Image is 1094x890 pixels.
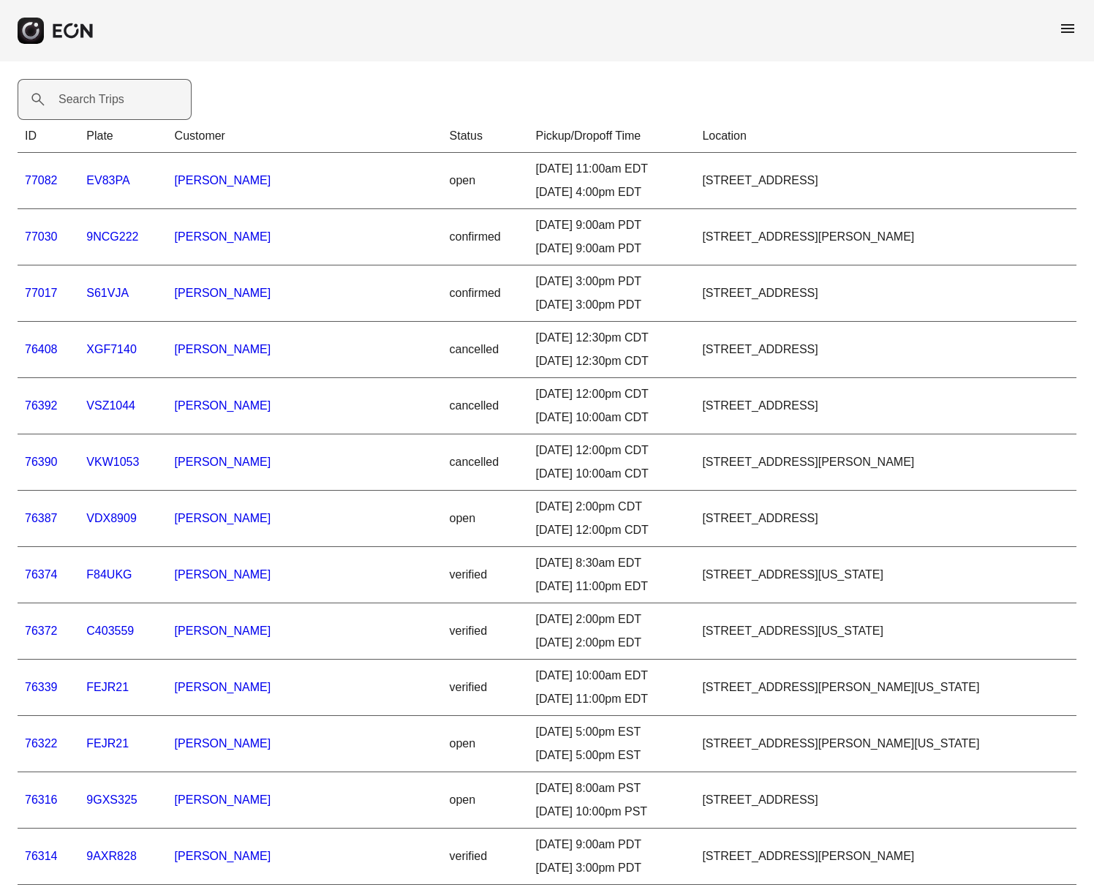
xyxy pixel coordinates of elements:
a: VKW1053 [86,456,139,468]
td: verified [442,547,529,603]
div: [DATE] 5:00pm EST [535,723,687,741]
a: 76322 [25,737,58,750]
a: [PERSON_NAME] [175,343,271,355]
td: [STREET_ADDRESS][PERSON_NAME] [695,209,1076,265]
a: 9NCG222 [86,230,138,243]
a: [PERSON_NAME] [175,399,271,412]
th: Plate [79,120,167,153]
a: [PERSON_NAME] [175,456,271,468]
div: [DATE] 12:30pm CDT [535,352,687,370]
div: [DATE] 12:00pm CDT [535,521,687,539]
a: 9AXR828 [86,850,137,862]
a: 9GXS325 [86,793,137,806]
td: confirmed [442,265,529,322]
div: [DATE] 4:00pm EDT [535,184,687,201]
div: [DATE] 8:30am EDT [535,554,687,572]
div: [DATE] 11:00am EDT [535,160,687,178]
a: 77017 [25,287,58,299]
div: [DATE] 10:00am CDT [535,409,687,426]
a: [PERSON_NAME] [175,230,271,243]
a: [PERSON_NAME] [175,287,271,299]
div: [DATE] 9:00am PDT [535,836,687,853]
a: F84UKG [86,568,132,581]
td: [STREET_ADDRESS] [695,265,1076,322]
div: [DATE] 2:00pm EDT [535,634,687,652]
a: FEJR21 [86,737,129,750]
div: [DATE] 12:00pm CDT [535,442,687,459]
td: cancelled [442,378,529,434]
div: [DATE] 10:00am EDT [535,667,687,685]
a: [PERSON_NAME] [175,850,271,862]
a: [PERSON_NAME] [175,625,271,637]
th: ID [18,120,79,153]
a: VSZ1044 [86,399,135,412]
a: EV83PA [86,174,129,186]
div: [DATE] 11:00pm EDT [535,578,687,595]
a: [PERSON_NAME] [175,737,271,750]
a: 77082 [25,174,58,186]
a: VDX8909 [86,512,137,524]
td: open [442,716,529,772]
td: [STREET_ADDRESS] [695,322,1076,378]
a: FEJR21 [86,681,129,693]
div: [DATE] 11:00pm EDT [535,690,687,708]
td: [STREET_ADDRESS][US_STATE] [695,603,1076,660]
div: [DATE] 2:00pm EDT [535,611,687,628]
div: [DATE] 5:00pm EST [535,747,687,764]
div: [DATE] 10:00pm PST [535,803,687,821]
td: [STREET_ADDRESS][PERSON_NAME] [695,829,1076,885]
td: open [442,491,529,547]
a: [PERSON_NAME] [175,568,271,581]
a: 76372 [25,625,58,637]
a: C403559 [86,625,134,637]
div: [DATE] 8:00am PST [535,780,687,797]
a: 76392 [25,399,58,412]
td: verified [442,660,529,716]
th: Status [442,120,529,153]
td: open [442,772,529,829]
td: [STREET_ADDRESS] [695,491,1076,547]
a: 76339 [25,681,58,693]
a: [PERSON_NAME] [175,512,271,524]
a: 76314 [25,850,58,862]
td: cancelled [442,434,529,491]
span: menu [1059,20,1076,37]
a: 76387 [25,512,58,524]
div: [DATE] 3:00pm PDT [535,296,687,314]
td: confirmed [442,209,529,265]
a: [PERSON_NAME] [175,793,271,806]
a: 76374 [25,568,58,581]
a: [PERSON_NAME] [175,681,271,693]
a: S61VJA [86,287,129,299]
label: Search Trips [59,91,124,108]
td: cancelled [442,322,529,378]
a: XGF7140 [86,343,136,355]
a: 77030 [25,230,58,243]
div: [DATE] 12:00pm CDT [535,385,687,403]
td: [STREET_ADDRESS] [695,772,1076,829]
td: verified [442,603,529,660]
th: Location [695,120,1076,153]
th: Pickup/Dropoff Time [528,120,695,153]
td: verified [442,829,529,885]
a: [PERSON_NAME] [175,174,271,186]
div: [DATE] 9:00am PDT [535,216,687,234]
th: Customer [167,120,442,153]
td: [STREET_ADDRESS] [695,378,1076,434]
td: open [442,153,529,209]
a: 76390 [25,456,58,468]
td: [STREET_ADDRESS][PERSON_NAME][US_STATE] [695,660,1076,716]
div: [DATE] 12:30pm CDT [535,329,687,347]
div: [DATE] 10:00am CDT [535,465,687,483]
div: [DATE] 3:00pm PDT [535,273,687,290]
td: [STREET_ADDRESS][PERSON_NAME] [695,434,1076,491]
td: [STREET_ADDRESS] [695,153,1076,209]
td: [STREET_ADDRESS][US_STATE] [695,547,1076,603]
div: [DATE] 2:00pm CDT [535,498,687,516]
div: [DATE] 9:00am PDT [535,240,687,257]
a: 76408 [25,343,58,355]
a: 76316 [25,793,58,806]
div: [DATE] 3:00pm PDT [535,859,687,877]
td: [STREET_ADDRESS][PERSON_NAME][US_STATE] [695,716,1076,772]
